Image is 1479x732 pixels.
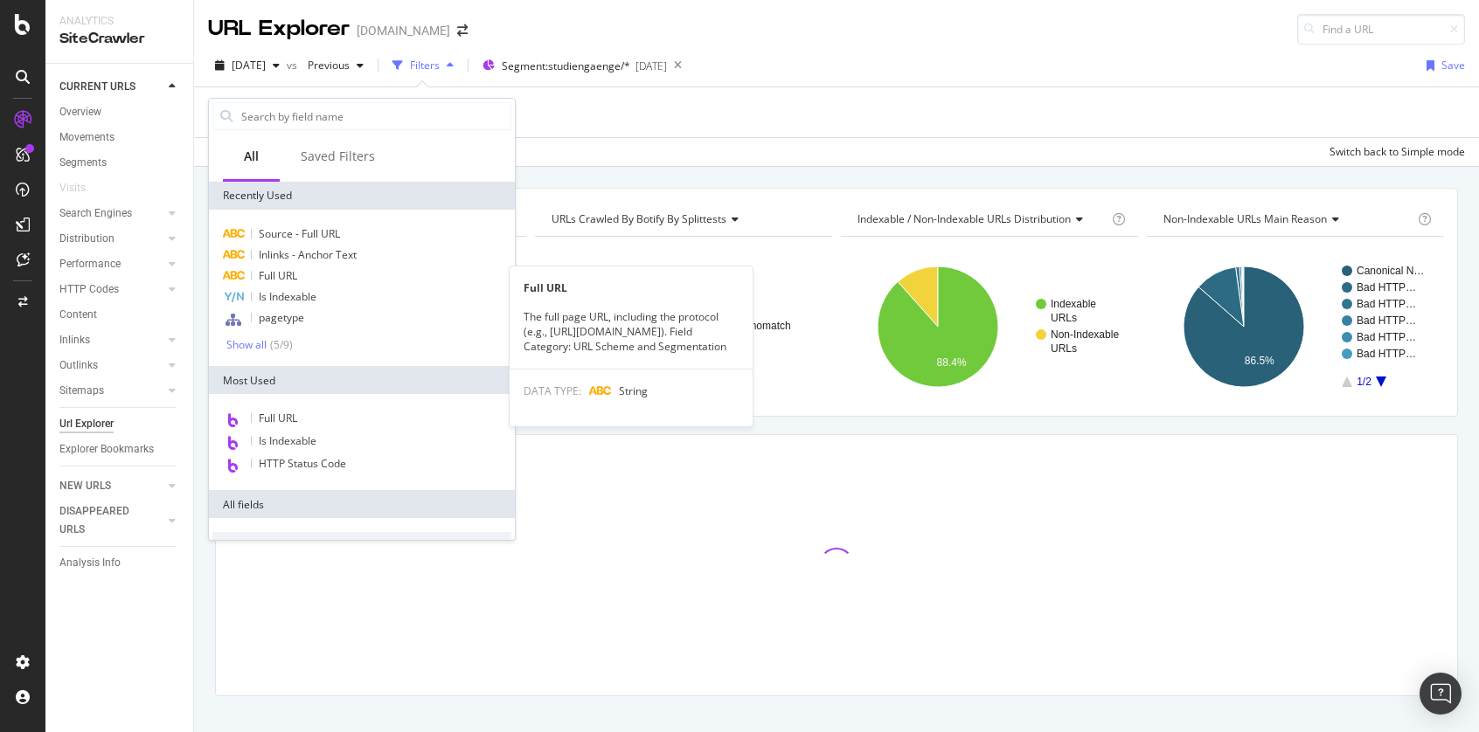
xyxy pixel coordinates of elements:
h4: Indexable / Non-Indexable URLs Distribution [854,205,1108,233]
text: Bad HTTP… [1357,281,1416,293]
a: Performance [59,255,163,273]
span: pagetype [259,310,304,325]
span: Indexable / Non-Indexable URLs distribution [858,211,1071,226]
div: Show all [226,339,267,351]
text: 88.4% [937,356,967,369]
div: Search Engines [59,204,132,223]
span: String [619,383,648,398]
button: Save [1420,52,1465,79]
button: Switch back to Simple mode [1323,138,1465,166]
a: Inlinks [59,331,163,349]
span: Full URL [259,411,297,425]
a: Outlinks [59,356,163,375]
div: Sitemaps [59,382,104,400]
h4: URLs Crawled By Botify By splittests [548,205,816,233]
div: CURRENT URLS [59,78,135,96]
div: ( 5 / 9 ) [267,337,293,352]
div: All [244,148,259,165]
span: Inlinks - Anchor Text [259,247,357,262]
span: Non-Indexable URLs Main Reason [1163,211,1327,226]
div: Overview [59,103,101,121]
div: Performance [59,255,121,273]
div: Recently Used [209,182,515,210]
a: HTTP Codes [59,280,163,299]
h4: Non-Indexable URLs Main Reason [1160,205,1414,233]
div: Filters [410,58,440,73]
a: Visits [59,179,103,197]
div: Most Used [209,366,515,394]
div: Inlinks [59,331,90,349]
div: URLs [212,532,511,560]
div: Switch back to Simple mode [1330,144,1465,159]
span: Previous [301,58,350,73]
svg: A chart. [535,251,829,403]
div: Segments [59,154,107,172]
span: Is Indexable [259,289,316,304]
button: Segment:studiengaenge/*[DATE] [476,52,667,79]
input: Search by field name [240,103,510,129]
div: [DATE] [635,59,667,73]
div: Movements [59,128,115,147]
div: URL Explorer [208,14,350,44]
a: NEW URLS [59,477,163,495]
div: SiteCrawler [59,29,179,49]
div: Analytics [59,14,179,29]
text: Bad HTTP… [1357,314,1416,327]
a: Analysis Info [59,554,181,572]
text: Indexable [1051,298,1096,310]
div: Url Explorer [59,415,114,433]
span: Segment: studiengaenge/* [502,59,630,73]
div: Saved Filters [301,148,375,165]
div: Outlinks [59,356,98,375]
a: Movements [59,128,181,147]
text: Non-Indexable [1051,328,1119,341]
span: URLs Crawled By Botify By splittests [552,211,726,226]
span: vs [287,58,301,73]
div: NEW URLS [59,477,111,495]
text: URLs [1051,312,1077,324]
text: #nomatch [745,320,791,332]
span: HTTP Status Code [259,456,346,471]
div: arrow-right-arrow-left [457,24,468,37]
text: URLs [1051,342,1077,355]
span: Is Indexable [259,433,316,448]
div: The full page URL, including the protocol (e.g., [URL][DOMAIN_NAME]). Field Category: URL Scheme ... [510,309,753,354]
div: Visits [59,179,86,197]
div: Open Intercom Messenger [1420,673,1462,715]
text: 86.5% [1245,355,1274,367]
div: Save [1441,58,1465,73]
div: Analysis Info [59,554,121,572]
button: Previous [301,52,371,79]
a: Sitemaps [59,382,163,400]
span: Source - Full URL [259,226,340,241]
a: DISAPPEARED URLS [59,502,163,539]
a: Search Engines [59,204,163,223]
text: 1/2 [1357,376,1371,388]
span: 2025 Aug. 5th [232,58,266,73]
a: CURRENT URLS [59,78,163,96]
div: All fields [209,490,515,518]
button: [DATE] [208,52,287,79]
a: Content [59,306,181,324]
input: Find a URL [1297,14,1465,45]
span: DATA TYPE: [524,383,581,398]
text: Bad HTTP… [1357,298,1416,310]
span: Full URL [259,268,297,283]
div: DISAPPEARED URLS [59,502,148,539]
text: Bad HTTP… [1357,348,1416,360]
div: Explorer Bookmarks [59,440,154,459]
text: Bad HTTP… [1357,331,1416,343]
div: HTTP Codes [59,280,119,299]
div: Full URL [510,280,753,295]
a: Segments [59,154,181,172]
svg: A chart. [841,251,1135,403]
div: [DOMAIN_NAME] [357,22,450,39]
a: Distribution [59,230,163,248]
div: Distribution [59,230,115,248]
text: Canonical N… [1357,265,1424,277]
svg: A chart. [1147,251,1441,403]
a: Url Explorer [59,415,181,433]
